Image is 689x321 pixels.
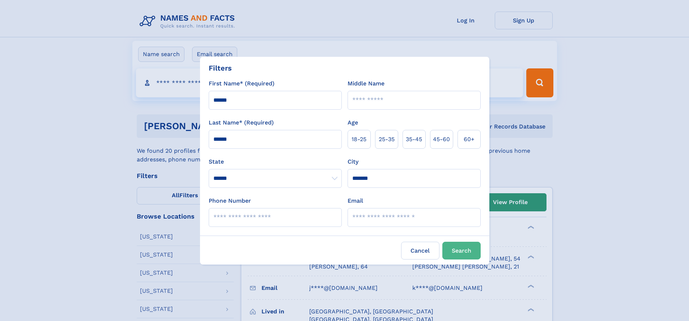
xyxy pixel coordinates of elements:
[348,197,363,205] label: Email
[348,157,358,166] label: City
[209,63,232,73] div: Filters
[433,135,450,144] span: 45‑60
[442,242,481,259] button: Search
[464,135,475,144] span: 60+
[209,157,342,166] label: State
[209,79,275,88] label: First Name* (Required)
[352,135,366,144] span: 18‑25
[348,79,384,88] label: Middle Name
[379,135,395,144] span: 25‑35
[209,118,274,127] label: Last Name* (Required)
[209,197,251,205] label: Phone Number
[401,242,439,259] label: Cancel
[406,135,422,144] span: 35‑45
[348,118,358,127] label: Age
